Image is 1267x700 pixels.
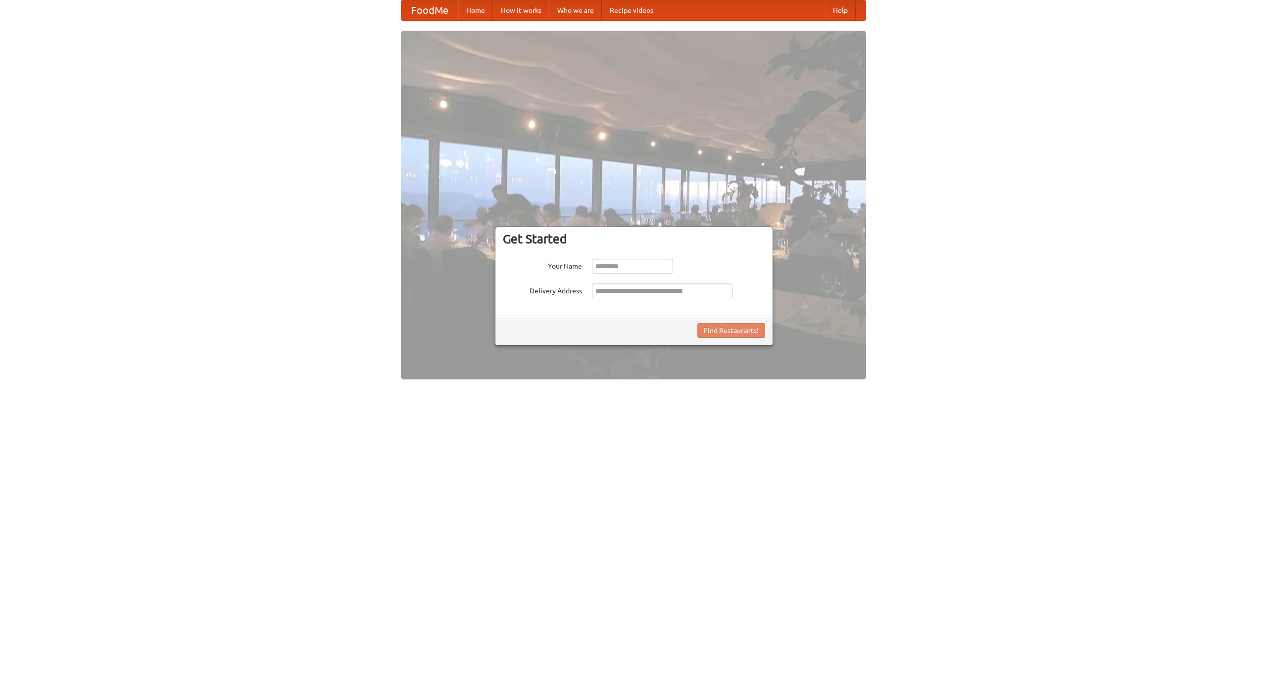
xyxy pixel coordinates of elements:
label: Your Name [503,259,582,271]
button: Find Restaurants! [697,323,765,338]
a: How it works [493,0,549,20]
h3: Get Started [503,232,765,246]
a: Recipe videos [602,0,661,20]
a: Home [458,0,493,20]
a: Who we are [549,0,602,20]
label: Delivery Address [503,283,582,296]
a: Help [825,0,856,20]
a: FoodMe [401,0,458,20]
